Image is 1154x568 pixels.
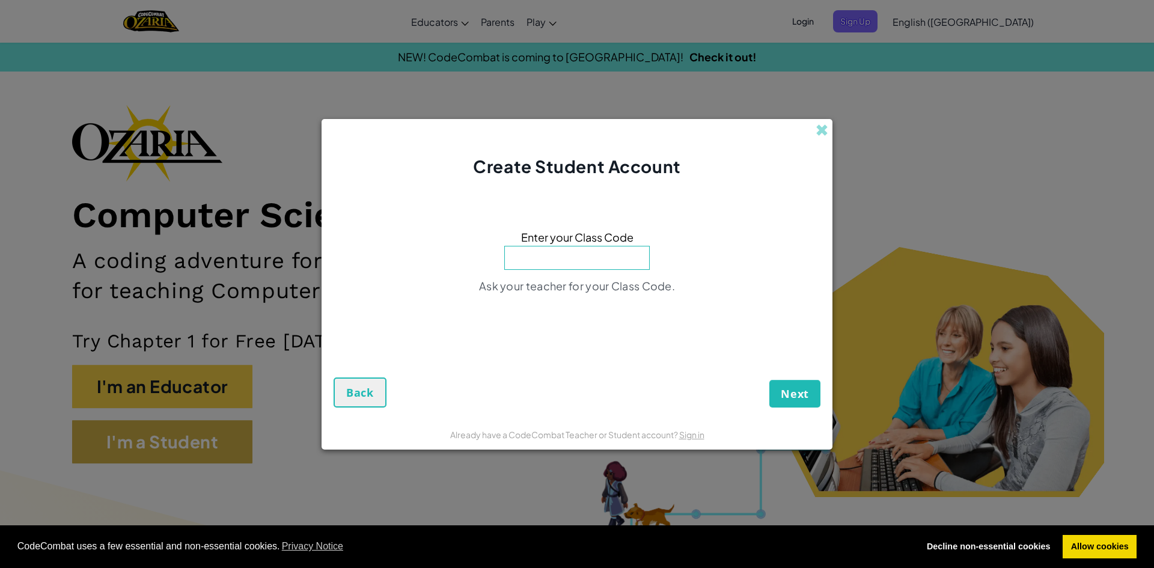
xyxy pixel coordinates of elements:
[781,386,809,401] span: Next
[1063,535,1137,559] a: allow cookies
[479,279,675,293] span: Ask your teacher for your Class Code.
[450,429,679,440] span: Already have a CodeCombat Teacher or Student account?
[679,429,704,440] a: Sign in
[769,380,820,408] button: Next
[280,537,346,555] a: learn more about cookies
[473,156,680,177] span: Create Student Account
[521,228,633,246] span: Enter your Class Code
[17,537,909,555] span: CodeCombat uses a few essential and non-essential cookies.
[334,377,386,408] button: Back
[346,385,374,400] span: Back
[918,535,1058,559] a: deny cookies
